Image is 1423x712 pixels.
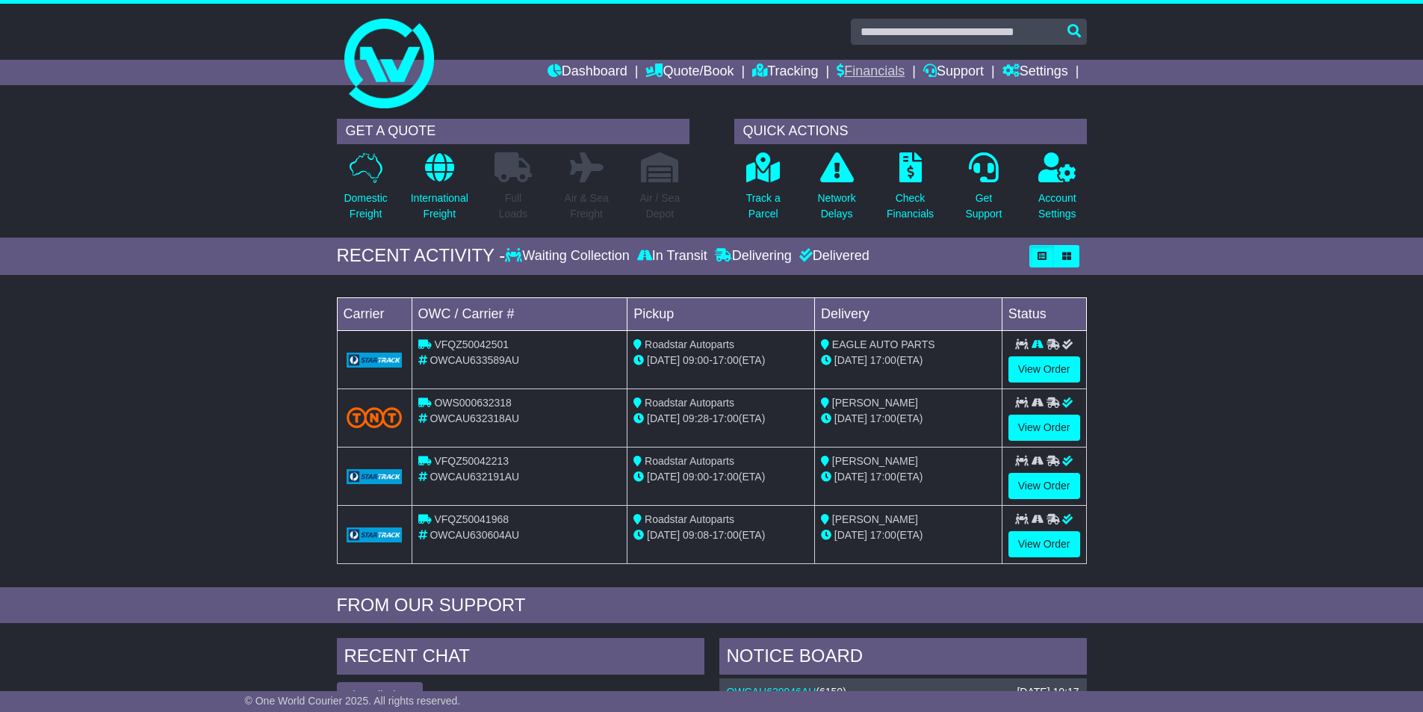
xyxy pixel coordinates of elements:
[337,682,423,708] button: View All Chats
[870,471,896,483] span: 17:00
[434,397,512,409] span: OWS000632318
[834,529,867,541] span: [DATE]
[640,191,681,222] p: Air / Sea Depot
[337,595,1087,616] div: FROM OUR SUPPORT
[817,191,855,222] p: Network Delays
[347,353,403,368] img: GetCarrierServiceLogo
[1038,152,1077,230] a: AccountSettings
[834,412,867,424] span: [DATE]
[819,686,843,698] span: 6150
[1017,686,1079,699] div: [DATE] 10:17
[814,297,1002,330] td: Delivery
[633,469,808,485] div: - (ETA)
[821,469,996,485] div: (ETA)
[434,513,509,525] span: VFQZ50041968
[434,338,509,350] span: VFQZ50042501
[923,60,984,85] a: Support
[796,248,869,264] div: Delivered
[816,152,856,230] a: NetworkDelays
[647,529,680,541] span: [DATE]
[1002,297,1086,330] td: Status
[887,191,934,222] p: Check Financials
[343,152,388,230] a: DomesticFreight
[412,297,627,330] td: OWC / Carrier #
[627,297,815,330] td: Pickup
[337,245,506,267] div: RECENT ACTIVITY -
[1008,531,1080,557] a: View Order
[347,469,403,484] img: GetCarrierServiceLogo
[633,248,711,264] div: In Transit
[683,412,709,424] span: 09:28
[719,638,1087,678] div: NOTICE BOARD
[1008,415,1080,441] a: View Order
[745,152,781,230] a: Track aParcel
[430,354,519,366] span: OWCAU633589AU
[645,513,734,525] span: Roadstar Autoparts
[832,397,918,409] span: [PERSON_NAME]
[633,353,808,368] div: - (ETA)
[565,191,609,222] p: Air & Sea Freight
[734,119,1087,144] div: QUICK ACTIONS
[1008,473,1080,499] a: View Order
[713,529,739,541] span: 17:00
[683,354,709,366] span: 09:00
[337,638,704,678] div: RECENT CHAT
[821,527,996,543] div: (ETA)
[870,354,896,366] span: 17:00
[713,471,739,483] span: 17:00
[645,455,734,467] span: Roadstar Autoparts
[430,529,519,541] span: OWCAU630604AU
[1002,60,1068,85] a: Settings
[337,119,689,144] div: GET A QUOTE
[713,354,739,366] span: 17:00
[837,60,905,85] a: Financials
[633,411,808,427] div: - (ETA)
[430,471,519,483] span: OWCAU632191AU
[647,354,680,366] span: [DATE]
[711,248,796,264] div: Delivering
[645,397,734,409] span: Roadstar Autoparts
[647,471,680,483] span: [DATE]
[870,412,896,424] span: 17:00
[713,412,739,424] span: 17:00
[821,411,996,427] div: (ETA)
[411,191,468,222] p: International Freight
[752,60,818,85] a: Tracking
[834,354,867,366] span: [DATE]
[347,407,403,427] img: TNT_Domestic.png
[821,353,996,368] div: (ETA)
[245,695,461,707] span: © One World Courier 2025. All rights reserved.
[410,152,469,230] a: InternationalFreight
[344,191,387,222] p: Domestic Freight
[645,338,734,350] span: Roadstar Autoparts
[965,191,1002,222] p: Get Support
[495,191,532,222] p: Full Loads
[337,297,412,330] td: Carrier
[727,686,816,698] a: OWCAU629946AU
[683,471,709,483] span: 09:00
[832,338,935,350] span: EAGLE AUTO PARTS
[434,455,509,467] span: VFQZ50042213
[633,527,808,543] div: - (ETA)
[964,152,1002,230] a: GetSupport
[548,60,627,85] a: Dashboard
[683,529,709,541] span: 09:08
[746,191,781,222] p: Track a Parcel
[727,686,1079,699] div: ( )
[647,412,680,424] span: [DATE]
[1038,191,1076,222] p: Account Settings
[832,513,918,525] span: [PERSON_NAME]
[645,60,734,85] a: Quote/Book
[505,248,633,264] div: Waiting Collection
[832,455,918,467] span: [PERSON_NAME]
[347,527,403,542] img: GetCarrierServiceLogo
[834,471,867,483] span: [DATE]
[1008,356,1080,383] a: View Order
[430,412,519,424] span: OWCAU632318AU
[886,152,934,230] a: CheckFinancials
[870,529,896,541] span: 17:00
